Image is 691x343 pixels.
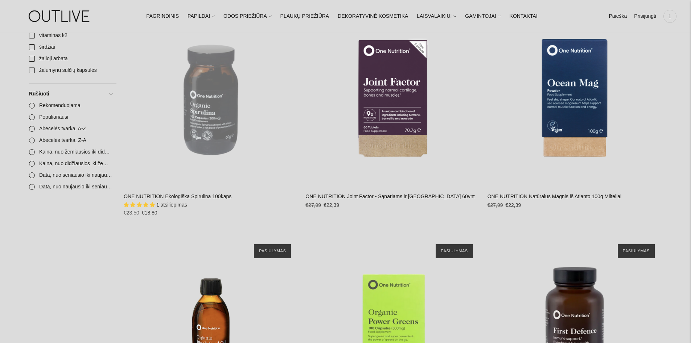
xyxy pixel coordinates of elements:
a: Paieška [609,8,627,24]
a: Abecelės tvarka, Z-A [25,135,116,146]
a: PLAUKŲ PRIEŽIŪRA [280,8,329,24]
a: ONE NUTRITION Joint Factor - Sąnariams ir Kaulams 60vnt [305,11,480,185]
span: €22,39 [505,202,521,208]
a: PAGRINDINIS [146,8,179,24]
a: ONE NUTRITION Ekologiška Spirulina 100kaps [124,193,231,199]
a: ONE NUTRITION Natūralus Magnis iš Atlanto 100g Milteliai [488,11,662,185]
a: ONE NUTRITION Joint Factor - Sąnariams ir [GEOGRAPHIC_DATA] 60vnt [305,193,474,199]
a: DEKORATYVINĖ KOSMETIKA [338,8,408,24]
a: Rūšiuoti [25,88,116,100]
a: žalumynų sulčių kapsulės [25,65,116,76]
a: Prisijungti [634,8,656,24]
a: širdžiai [25,41,116,53]
span: 1 [665,11,675,21]
a: vitaminas k2 [25,30,116,41]
a: LAISVALAIKIUI [417,8,456,24]
a: ODOS PRIEŽIŪRA [223,8,272,24]
a: žalioji arbata [25,53,116,65]
s: €23,50 [124,210,139,216]
span: 1 atsiliepimas [156,202,187,208]
a: Kaina, nuo didžiausios iki žemiausios [25,158,116,170]
a: Abecelės tvarka, A-Z [25,123,116,135]
span: €18,80 [142,210,157,216]
a: ONE NUTRITION Natūralus Magnis iš Atlanto 100g Milteliai [488,193,622,199]
a: Rekomenduojama [25,100,116,111]
a: Kaina, nuo žemiausios iki didžiausios [25,146,116,158]
s: €27,99 [488,202,503,208]
a: GAMINTOJAI [465,8,501,24]
a: Data, nuo seniausio iki naujausio [25,170,116,181]
a: PAPILDAI [188,8,215,24]
a: Data, nuo naujausio iki seniausio [25,181,116,193]
a: 1 [663,8,676,24]
a: ONE NUTRITION Ekologiška Spirulina 100kaps [124,11,298,185]
span: 5.00 stars [124,202,156,208]
span: €22,39 [324,202,339,208]
a: Populiariausi [25,111,116,123]
img: OUTLIVE [15,4,105,29]
s: €27,99 [305,202,321,208]
a: KONTAKTAI [510,8,538,24]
